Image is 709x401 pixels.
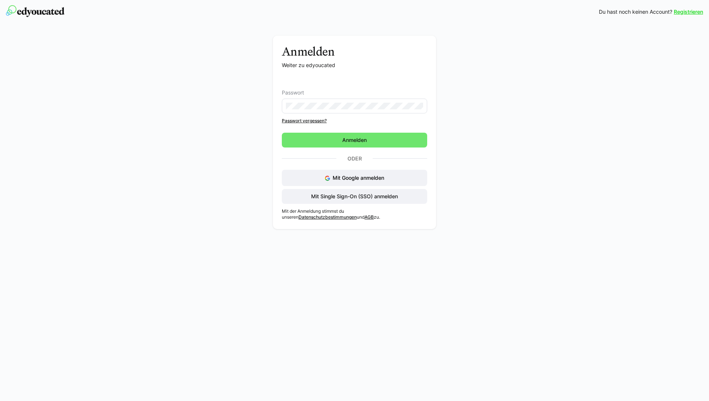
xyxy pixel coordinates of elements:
p: Weiter zu edyoucated [282,62,427,69]
span: Du hast noch keinen Account? [599,8,672,16]
h3: Anmelden [282,44,427,59]
button: Mit Single Sign-On (SSO) anmelden [282,189,427,204]
span: Mit Single Sign-On (SSO) anmelden [310,193,399,200]
span: Anmelden [341,136,368,144]
p: Mit der Anmeldung stimmst du unseren und zu. [282,208,427,220]
a: Registrieren [674,8,703,16]
a: AGB [365,214,374,220]
p: Oder [336,153,373,164]
button: Mit Google anmelden [282,170,427,186]
span: Passwort [282,90,304,96]
span: Mit Google anmelden [333,175,384,181]
img: edyoucated [6,5,65,17]
button: Anmelden [282,133,427,148]
a: Passwort vergessen? [282,118,427,124]
a: Datenschutzbestimmungen [299,214,357,220]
